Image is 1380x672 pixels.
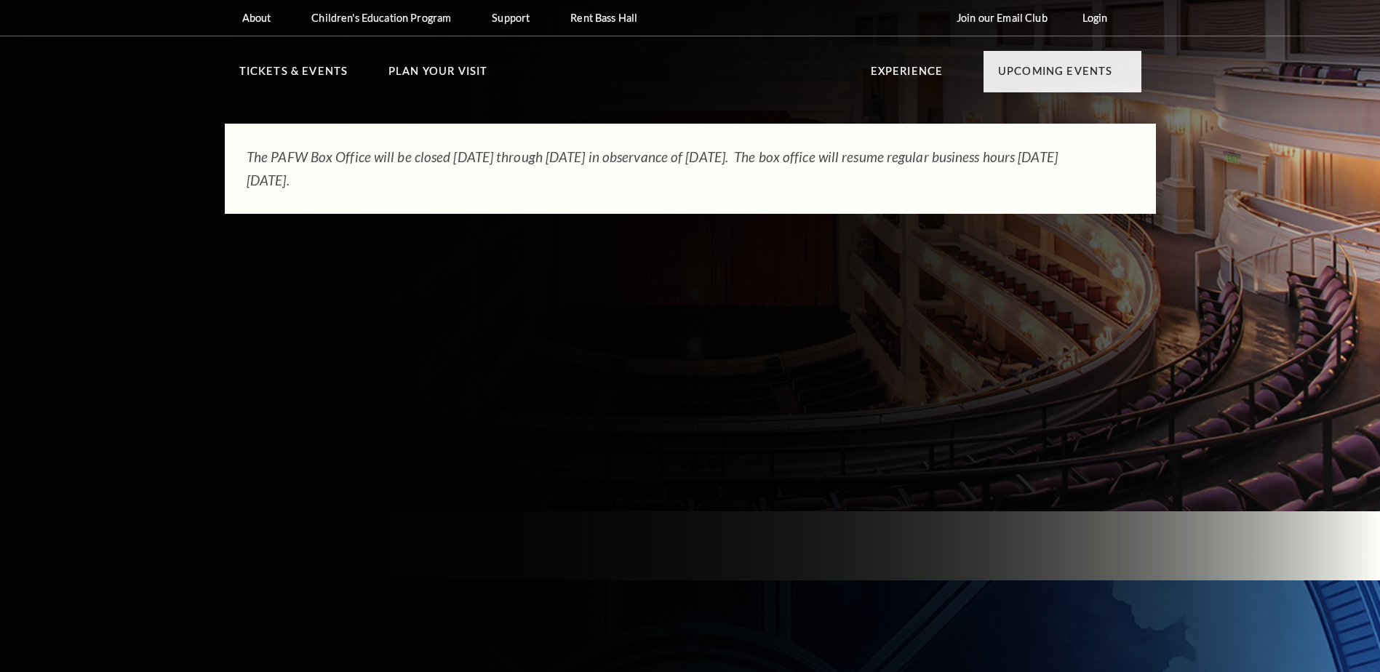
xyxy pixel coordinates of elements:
[570,12,637,24] p: Rent Bass Hall
[871,63,944,89] p: Experience
[239,63,348,89] p: Tickets & Events
[492,12,530,24] p: Support
[388,63,488,89] p: Plan Your Visit
[998,63,1113,89] p: Upcoming Events
[311,12,451,24] p: Children's Education Program
[247,148,1058,188] em: The PAFW Box Office will be closed [DATE] through [DATE] in observance of [DATE]. The box office ...
[242,12,271,24] p: About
